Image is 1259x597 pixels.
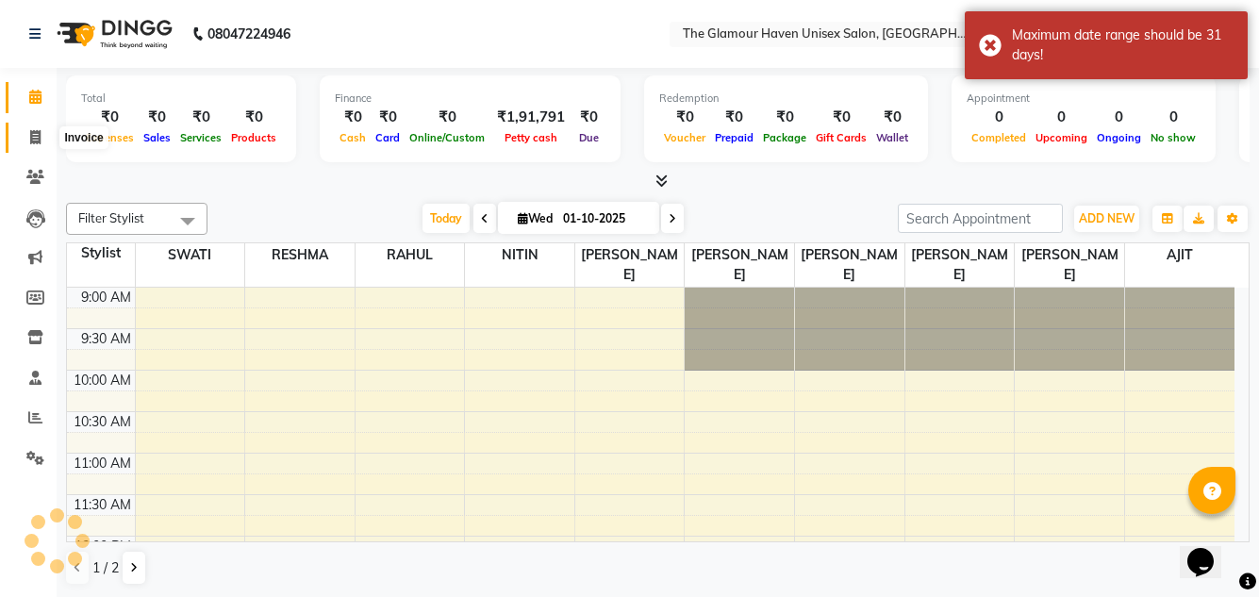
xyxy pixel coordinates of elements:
div: ₹0 [572,107,605,128]
span: Wallet [871,131,913,144]
span: Sales [139,131,175,144]
div: Stylist [67,243,135,263]
div: 0 [967,107,1031,128]
span: Products [226,131,281,144]
div: ₹0 [226,107,281,128]
span: Package [758,131,811,144]
input: 2025-10-01 [557,205,652,233]
div: ₹0 [371,107,405,128]
div: 10:00 AM [70,371,135,390]
span: [PERSON_NAME] [1015,243,1124,287]
span: Completed [967,131,1031,144]
span: ADD NEW [1079,211,1135,225]
span: NITIN [465,243,574,267]
span: RAHUL [356,243,465,267]
span: Voucher [659,131,710,144]
div: 0 [1031,107,1092,128]
span: Card [371,131,405,144]
span: AJIT [1125,243,1234,267]
div: Finance [335,91,605,107]
div: 12:00 PM [71,537,135,556]
span: Online/Custom [405,131,489,144]
div: Maximum date range should be 31 days! [1012,25,1234,65]
span: 1 / 2 [92,558,119,578]
div: 9:30 AM [77,329,135,349]
span: Wed [513,211,557,225]
span: Today [422,204,470,233]
span: Upcoming [1031,131,1092,144]
div: ₹0 [710,107,758,128]
span: [PERSON_NAME] [575,243,685,287]
div: Redemption [659,91,913,107]
div: ₹0 [405,107,489,128]
span: [PERSON_NAME] [905,243,1015,287]
span: Gift Cards [811,131,871,144]
div: ₹0 [871,107,913,128]
span: No show [1146,131,1201,144]
span: RESHMA [245,243,355,267]
div: ₹0 [81,107,139,128]
span: Due [574,131,604,144]
span: Petty cash [500,131,562,144]
div: ₹0 [175,107,226,128]
div: 11:30 AM [70,495,135,515]
div: ₹0 [811,107,871,128]
div: Appointment [967,91,1201,107]
span: Prepaid [710,131,758,144]
div: 0 [1146,107,1201,128]
span: SWATI [136,243,245,267]
div: ₹1,91,791 [489,107,572,128]
div: ₹0 [758,107,811,128]
span: [PERSON_NAME] [685,243,794,287]
span: Ongoing [1092,131,1146,144]
div: 9:00 AM [77,288,135,307]
div: ₹0 [335,107,371,128]
span: Filter Stylist [78,210,144,225]
b: 08047224946 [207,8,290,60]
div: 0 [1092,107,1146,128]
span: [PERSON_NAME] [795,243,904,287]
div: Total [81,91,281,107]
div: ₹0 [139,107,175,128]
span: Services [175,131,226,144]
div: 11:00 AM [70,454,135,473]
div: 10:30 AM [70,412,135,432]
div: ₹0 [659,107,710,128]
button: ADD NEW [1074,206,1139,232]
input: Search Appointment [898,204,1063,233]
img: logo [48,8,177,60]
div: Invoice [59,126,108,149]
span: Cash [335,131,371,144]
iframe: chat widget [1180,522,1240,578]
